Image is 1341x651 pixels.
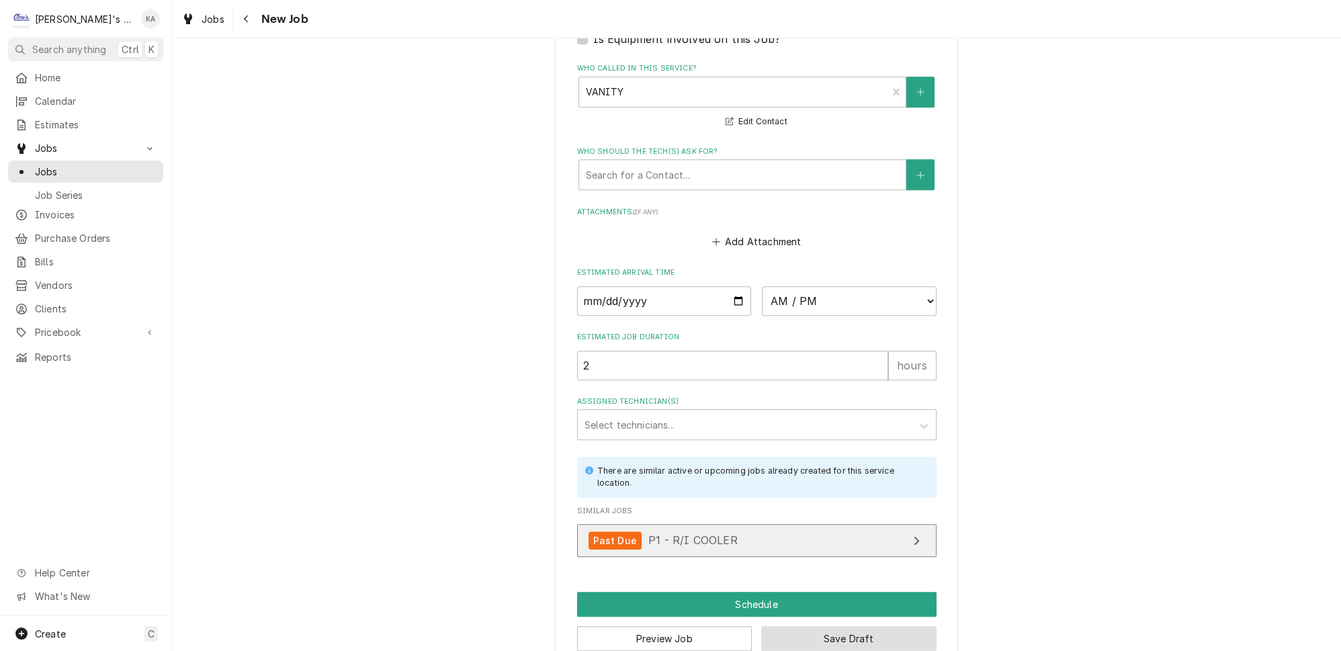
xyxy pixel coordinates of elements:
[8,346,163,368] a: Reports
[577,592,937,651] div: Button Group
[648,533,737,547] span: P1 - R/I COOLER
[8,204,163,226] a: Invoices
[593,31,780,47] label: Is Equipment involved on this Job?
[141,9,160,28] div: KA
[577,396,937,407] label: Assigned Technician(s)
[148,627,155,641] span: C
[8,585,163,607] a: Go to What's New
[577,592,937,617] button: Schedule
[35,350,157,364] span: Reports
[8,161,163,183] a: Jobs
[35,188,157,202] span: Job Series
[577,63,937,74] label: Who called in this service?
[8,274,163,296] a: Vendors
[761,626,937,651] button: Save Draft
[8,90,163,112] a: Calendar
[35,589,155,603] span: What's New
[577,286,752,316] input: Date
[762,286,937,316] select: Time Select
[632,208,658,216] span: ( if any )
[176,8,230,30] a: Jobs
[577,267,937,315] div: Estimated Arrival Time
[148,42,155,56] span: K
[35,325,136,339] span: Pricebook
[916,171,924,180] svg: Create New Contact
[577,146,937,190] div: Who should the tech(s) ask for?
[236,8,257,30] button: Navigate back
[597,465,923,490] div: There are similar active or upcoming jobs already created for this service location.
[35,118,157,132] span: Estimates
[577,617,937,651] div: Button Group Row
[577,146,937,157] label: Who should the tech(s) ask for?
[8,67,163,89] a: Home
[35,302,157,316] span: Clients
[906,159,935,190] button: Create New Contact
[589,531,642,550] div: Past Due
[906,77,935,107] button: Create New Contact
[122,42,139,56] span: Ctrl
[35,255,157,269] span: Bills
[8,562,163,584] a: Go to Help Center
[577,267,937,278] label: Estimated Arrival Time
[8,251,163,273] a: Bills
[8,114,163,136] a: Estimates
[577,626,752,651] button: Preview Job
[35,566,155,580] span: Help Center
[35,278,157,292] span: Vendors
[8,298,163,320] a: Clients
[8,184,163,206] a: Job Series
[12,9,31,28] div: C
[35,141,136,155] span: Jobs
[8,321,163,343] a: Go to Pricebook
[577,207,937,218] label: Attachments
[724,114,789,130] button: Edit Contact
[888,351,937,380] div: hours
[577,63,937,130] div: Who called in this service?
[8,38,163,61] button: Search anythingCtrlK
[916,87,924,97] svg: Create New Contact
[8,227,163,249] a: Purchase Orders
[257,10,308,28] span: New Job
[35,94,157,108] span: Calendar
[577,332,937,343] label: Estimated Job Duration
[35,71,157,85] span: Home
[32,42,106,56] span: Search anything
[8,137,163,159] a: Go to Jobs
[202,12,224,26] span: Jobs
[35,208,157,222] span: Invoices
[577,207,937,251] div: Attachments
[12,9,31,28] div: Clay's Refrigeration's Avatar
[709,232,804,251] button: Add Attachment
[577,592,937,617] div: Button Group Row
[577,332,937,380] div: Estimated Job Duration
[577,506,937,517] span: Similar Jobs
[577,396,937,440] div: Assigned Technician(s)
[577,506,937,564] div: Similar Jobs
[35,12,134,26] div: [PERSON_NAME]'s Refrigeration
[141,9,160,28] div: Korey Austin's Avatar
[577,524,937,557] a: View Job
[35,165,157,179] span: Jobs
[35,231,157,245] span: Purchase Orders
[35,628,66,640] span: Create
